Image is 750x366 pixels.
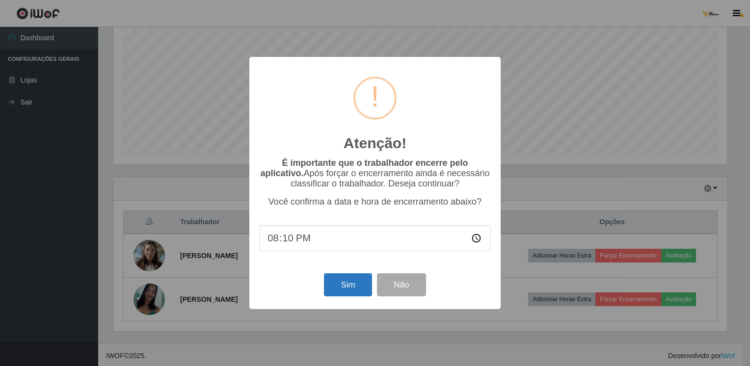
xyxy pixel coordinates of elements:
button: Não [377,273,426,296]
b: É importante que o trabalhador encerre pelo aplicativo. [260,158,468,178]
button: Sim [324,273,372,296]
p: Você confirma a data e hora de encerramento abaixo? [259,197,491,207]
h2: Atenção! [344,134,406,152]
p: Após forçar o encerramento ainda é necessário classificar o trabalhador. Deseja continuar? [259,158,491,189]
